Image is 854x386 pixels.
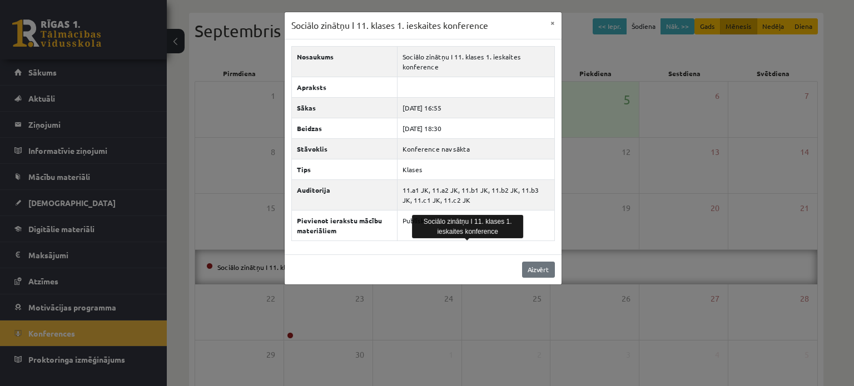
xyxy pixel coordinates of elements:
[398,138,554,159] td: Konference nav sākta
[544,12,562,33] button: ×
[398,97,554,118] td: [DATE] 16:55
[412,215,523,238] div: Sociālo zinātņu I 11. klases 1. ieskaites konference
[398,46,554,77] td: Sociālo zinātņu I 11. klases 1. ieskaites konference
[291,46,398,77] th: Nosaukums
[398,159,554,179] td: Klases
[291,210,398,240] th: Pievienot ierakstu mācību materiāliem
[291,179,398,210] th: Auditorija
[291,19,488,32] h3: Sociālo zinātņu I 11. klases 1. ieskaites konference
[291,138,398,159] th: Stāvoklis
[291,118,398,138] th: Beidzas
[398,179,554,210] td: 11.a1 JK, 11.a2 JK, 11.b1 JK, 11.b2 JK, 11.b3 JK, 11.c1 JK, 11.c2 JK
[291,77,398,97] th: Apraksts
[522,262,555,278] a: Aizvērt
[291,159,398,179] th: Tips
[398,118,554,138] td: [DATE] 18:30
[398,210,554,240] td: Publisks
[291,97,398,118] th: Sākas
